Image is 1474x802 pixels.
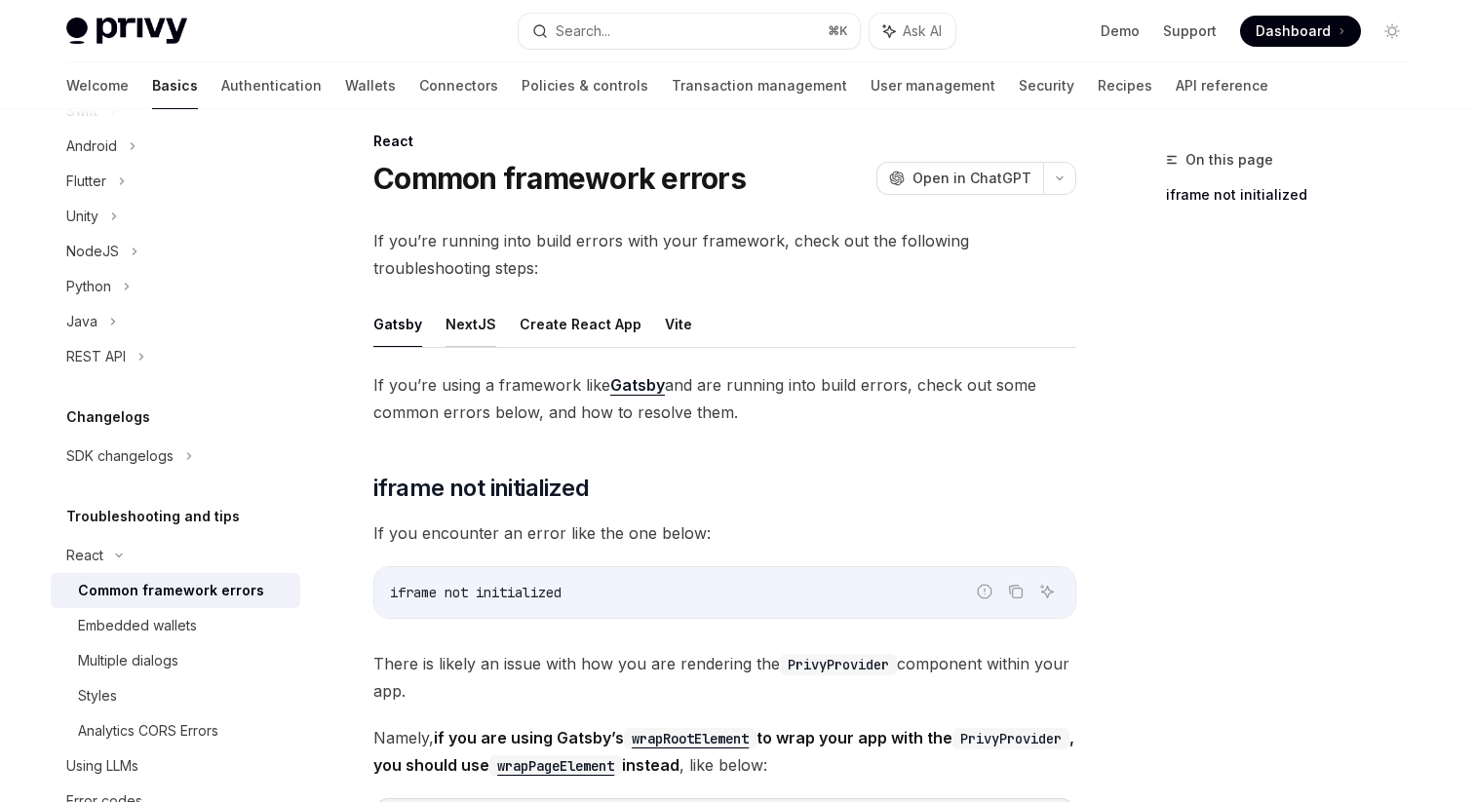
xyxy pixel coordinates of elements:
span: ⌘ K [828,23,848,39]
span: iframe not initialized [373,473,589,504]
div: Python [66,275,111,298]
a: Wallets [345,62,396,109]
span: iframe not initialized [390,584,562,601]
a: API reference [1176,62,1268,109]
code: wrapRootElement [624,728,756,749]
div: Analytics CORS Errors [78,719,218,743]
a: Styles [51,678,300,713]
a: Embedded wallets [51,608,300,643]
span: Open in ChatGPT [912,169,1031,188]
button: Open in ChatGPT [876,162,1043,195]
span: If you encounter an error like the one below: [373,519,1076,547]
div: Styles [78,684,117,707]
h5: Changelogs [66,405,150,429]
a: Dashboard [1240,16,1361,47]
button: Search...⌘K [519,14,860,49]
a: wrapPageElement [489,755,622,775]
img: light logo [66,18,187,45]
a: Policies & controls [522,62,648,109]
button: Toggle dark mode [1377,16,1408,47]
span: There is likely an issue with how you are rendering the component within your app. [373,650,1076,705]
a: Security [1019,62,1074,109]
div: Search... [556,19,610,43]
button: Vite [665,301,692,347]
a: Connectors [419,62,498,109]
h1: Common framework errors [373,161,746,196]
button: Ask AI [1034,579,1060,604]
a: Welcome [66,62,129,109]
button: Ask AI [870,14,955,49]
a: Using LLMs [51,748,300,783]
div: Common framework errors [78,579,264,602]
a: wrapRootElement [624,728,756,747]
div: Android [66,134,117,158]
div: Java [66,310,97,333]
span: Ask AI [903,21,942,41]
span: If you’re running into build errors with your framework, check out the following troubleshooting ... [373,227,1076,282]
button: Copy the contents from the code block [1003,579,1028,604]
strong: if you are using Gatsby’s to wrap your app with the , you should use instead [373,728,1074,775]
div: Multiple dialogs [78,649,178,672]
button: NextJS [446,301,496,347]
a: Basics [152,62,198,109]
h5: Troubleshooting and tips [66,505,240,528]
a: Analytics CORS Errors [51,713,300,748]
button: Report incorrect code [972,579,997,604]
div: React [66,544,103,567]
div: NodeJS [66,240,119,263]
a: Demo [1101,21,1140,41]
button: Create React App [520,301,641,347]
code: PrivyProvider [780,654,897,675]
a: Common framework errors [51,573,300,608]
div: React [373,132,1076,151]
a: Gatsby [610,375,665,396]
a: User management [871,62,995,109]
a: Multiple dialogs [51,643,300,678]
code: wrapPageElement [489,755,622,777]
code: PrivyProvider [952,728,1069,749]
button: Gatsby [373,301,422,347]
div: Flutter [66,170,106,193]
a: Recipes [1098,62,1152,109]
a: Support [1163,21,1217,41]
a: iframe not initialized [1166,179,1423,210]
span: Namely, , like below: [373,724,1076,779]
a: Transaction management [672,62,847,109]
div: REST API [66,345,126,368]
a: Authentication [221,62,322,109]
span: If you’re using a framework like and are running into build errors, check out some common errors ... [373,371,1076,426]
div: Embedded wallets [78,614,197,637]
div: SDK changelogs [66,444,174,468]
span: Dashboard [1256,21,1331,41]
span: On this page [1185,148,1273,172]
div: Using LLMs [66,754,138,778]
div: Unity [66,205,98,228]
